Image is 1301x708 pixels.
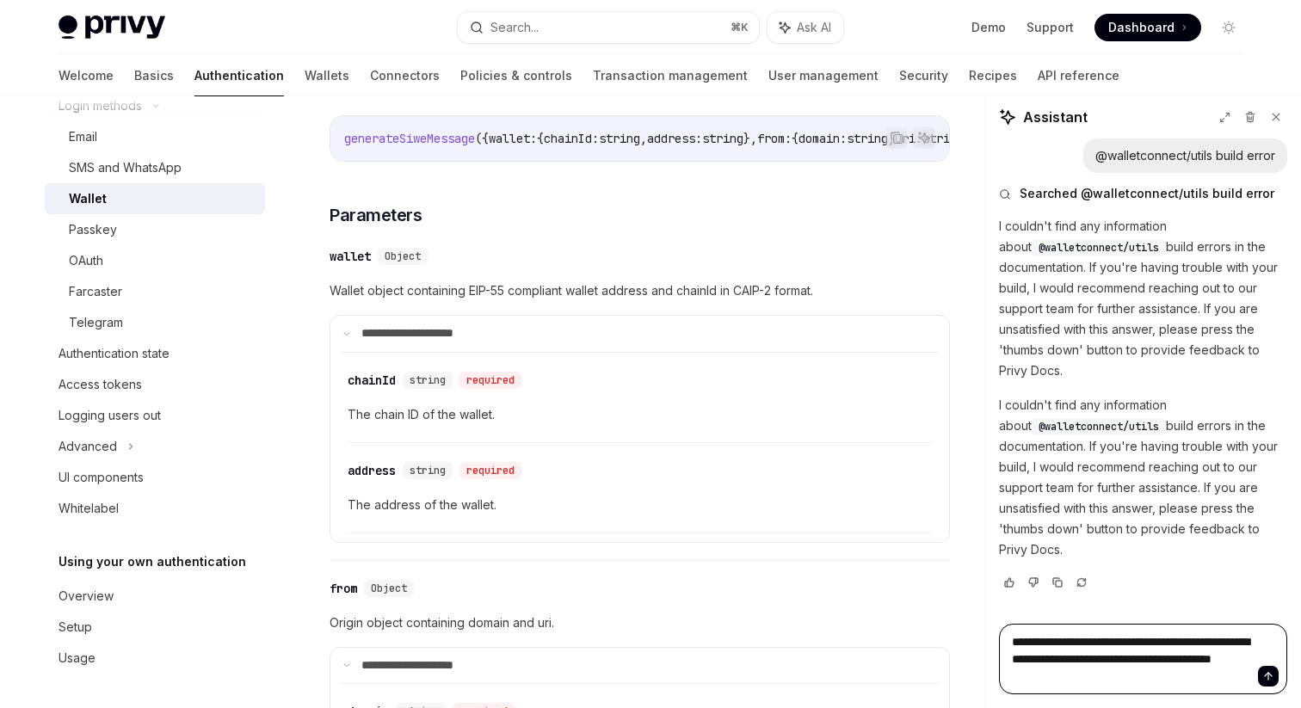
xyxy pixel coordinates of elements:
a: Setup [45,612,265,643]
span: Assistant [1023,107,1088,127]
a: Wallets [305,55,349,96]
span: chainId: [544,131,599,146]
span: uri: [895,131,922,146]
span: }, [743,131,757,146]
div: Authentication state [59,343,170,364]
span: Object [371,582,407,595]
a: API reference [1038,55,1119,96]
span: string [599,131,640,146]
a: Email [45,121,265,152]
span: { [792,131,798,146]
span: The chain ID of the wallet. [348,404,932,425]
div: Passkey [69,219,117,240]
img: light logo [59,15,165,40]
div: Whitelabel [59,498,119,519]
a: Access tokens [45,369,265,400]
a: Policies & controls [460,55,572,96]
div: Usage [59,648,96,668]
a: Dashboard [1094,14,1201,41]
span: @walletconnect/utils [1039,241,1159,255]
p: I couldn't find any information about build errors in the documentation. If you're having trouble... [999,216,1287,381]
a: Connectors [370,55,440,96]
button: Send message [1258,666,1279,686]
div: Access tokens [59,374,142,395]
span: string [847,131,888,146]
a: Usage [45,643,265,674]
button: Copy the contents from the code block [885,126,908,149]
a: Passkey [45,214,265,245]
div: Advanced [59,436,117,457]
a: UI components [45,462,265,493]
div: chainId [348,372,396,389]
span: domain: [798,131,847,146]
span: string [410,373,446,387]
div: Logging users out [59,405,161,426]
div: Farcaster [69,281,122,302]
a: Recipes [969,55,1017,96]
a: Wallet [45,183,265,214]
div: @walletconnect/utils build error [1095,147,1275,164]
span: Origin object containing domain and uri. [330,613,950,633]
a: Welcome [59,55,114,96]
button: Search...⌘K [458,12,759,43]
a: Telegram [45,307,265,338]
div: Setup [59,617,92,637]
div: Search... [490,17,539,38]
a: Demo [971,19,1006,36]
span: ({ [475,131,489,146]
a: Basics [134,55,174,96]
span: string [922,131,964,146]
span: Wallet object containing EIP-55 compliant wallet address and chainId in CAIP-2 format. [330,280,950,301]
span: ⌘ K [731,21,749,34]
span: generateSiweMessage [344,131,475,146]
a: Overview [45,581,265,612]
span: address: [647,131,702,146]
a: Authentication state [45,338,265,369]
span: Dashboard [1108,19,1175,36]
button: Searched @walletconnect/utils build error [999,185,1287,202]
button: Ask AI [913,126,935,149]
a: Transaction management [593,55,748,96]
p: I couldn't find any information about build errors in the documentation. If you're having trouble... [999,395,1287,560]
span: Searched @walletconnect/utils build error [1020,185,1274,202]
div: required [459,462,521,479]
span: , [640,131,647,146]
span: { [537,131,544,146]
span: string [410,464,446,477]
a: Authentication [194,55,284,96]
button: Ask AI [768,12,843,43]
div: Wallet [69,188,107,209]
span: Ask AI [797,19,831,36]
span: wallet: [489,131,537,146]
div: OAuth [69,250,103,271]
div: SMS and WhatsApp [69,157,182,178]
span: string [702,131,743,146]
a: User management [768,55,879,96]
a: OAuth [45,245,265,276]
div: Overview [59,586,114,606]
div: wallet [330,248,371,265]
span: The address of the wallet. [348,495,932,515]
span: Object [385,249,421,263]
div: from [330,580,357,597]
a: Whitelabel [45,493,265,524]
div: address [348,462,396,479]
a: Logging users out [45,400,265,431]
div: Email [69,126,97,147]
div: UI components [59,467,144,488]
h5: Using your own authentication [59,551,246,572]
span: from: [757,131,792,146]
a: Support [1027,19,1074,36]
div: required [459,372,521,389]
a: Security [899,55,948,96]
span: Parameters [330,203,422,227]
div: Telegram [69,312,123,333]
button: Toggle dark mode [1215,14,1242,41]
a: Farcaster [45,276,265,307]
a: SMS and WhatsApp [45,152,265,183]
span: @walletconnect/utils [1039,420,1159,434]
